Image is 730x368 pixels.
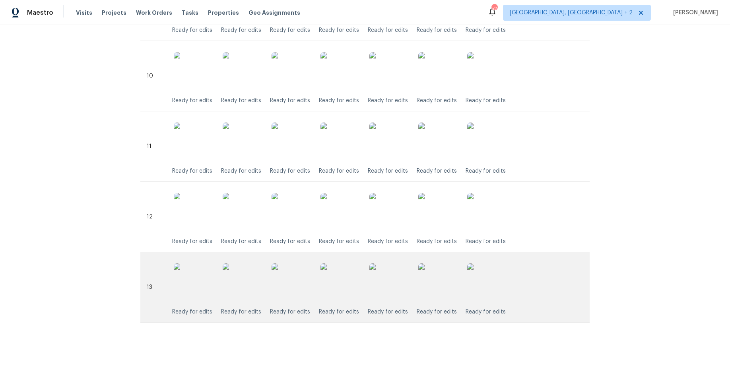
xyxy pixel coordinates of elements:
td: 11 [140,111,166,182]
div: Ready for edits [417,238,457,245]
div: Ready for edits [368,97,408,105]
div: Ready for edits [172,167,212,175]
div: Ready for edits [417,97,457,105]
div: Ready for edits [319,26,359,34]
div: Ready for edits [466,26,506,34]
div: Ready for edits [172,308,212,316]
div: Ready for edits [368,238,408,245]
div: Ready for edits [221,26,261,34]
div: Ready for edits [466,238,506,245]
div: Ready for edits [172,97,212,105]
span: [GEOGRAPHIC_DATA], [GEOGRAPHIC_DATA] + 2 [510,9,633,17]
span: Work Orders [136,9,172,17]
span: Geo Assignments [249,9,300,17]
td: 12 [140,182,166,252]
span: Properties [208,9,239,17]
div: Ready for edits [221,97,261,105]
span: [PERSON_NAME] [670,9,718,17]
div: Ready for edits [221,308,261,316]
span: Visits [76,9,92,17]
div: Ready for edits [417,26,457,34]
span: Maestro [27,9,53,17]
div: Ready for edits [270,97,310,105]
div: Ready for edits [417,308,457,316]
span: Projects [102,9,126,17]
div: Ready for edits [319,308,359,316]
div: Ready for edits [466,308,506,316]
td: 13 [140,252,166,323]
div: Ready for edits [221,167,261,175]
div: Ready for edits [221,238,261,245]
div: Ready for edits [368,308,408,316]
div: Ready for edits [270,26,310,34]
div: Ready for edits [319,167,359,175]
div: Ready for edits [270,308,310,316]
div: Ready for edits [417,167,457,175]
div: Ready for edits [466,167,506,175]
div: Ready for edits [368,26,408,34]
div: Ready for edits [172,238,212,245]
div: Ready for edits [466,97,506,105]
div: Ready for edits [368,167,408,175]
div: Ready for edits [319,238,359,245]
div: Ready for edits [270,167,310,175]
td: 10 [140,41,166,111]
div: Ready for edits [172,26,212,34]
div: Ready for edits [270,238,310,245]
span: Tasks [182,10,198,16]
div: 52 [491,5,497,13]
div: Ready for edits [319,97,359,105]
